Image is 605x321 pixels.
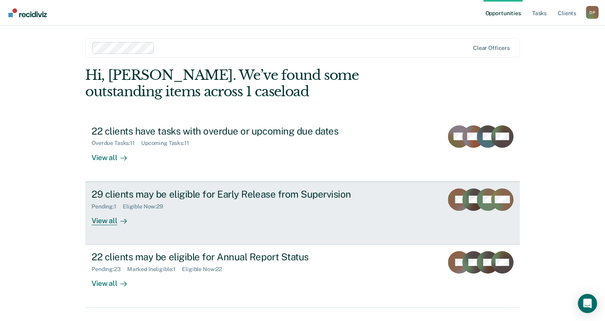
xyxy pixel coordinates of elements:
div: Clear officers [473,45,510,52]
div: Overdue Tasks : 11 [92,140,141,147]
div: View all [92,210,136,225]
div: Marked Ineligible : 1 [127,266,182,273]
a: 29 clients may be eligible for Early Release from SupervisionPending:1Eligible Now:29View all [85,182,520,245]
div: Eligible Now : 29 [123,203,170,210]
div: 29 clients may be eligible for Early Release from Supervision [92,188,372,200]
div: View all [92,273,136,288]
div: 22 clients have tasks with overdue or upcoming due dates [92,125,372,137]
div: Pending : 1 [92,203,123,210]
div: Pending : 23 [92,266,127,273]
a: 22 clients have tasks with overdue or upcoming due datesOverdue Tasks:11Upcoming Tasks:11View all [85,119,520,182]
a: 22 clients may be eligible for Annual Report StatusPending:23Marked Ineligible:1Eligible Now:22Vi... [85,245,520,307]
div: 22 clients may be eligible for Annual Report Status [92,251,372,263]
div: Open Intercom Messenger [578,294,597,313]
div: Upcoming Tasks : 11 [141,140,196,147]
div: Eligible Now : 22 [182,266,228,273]
div: Hi, [PERSON_NAME]. We’ve found some outstanding items across 1 caseload [85,67,433,100]
button: Profile dropdown button [586,6,599,19]
div: D P [586,6,599,19]
img: Recidiviz [8,8,47,17]
div: View all [92,147,136,162]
